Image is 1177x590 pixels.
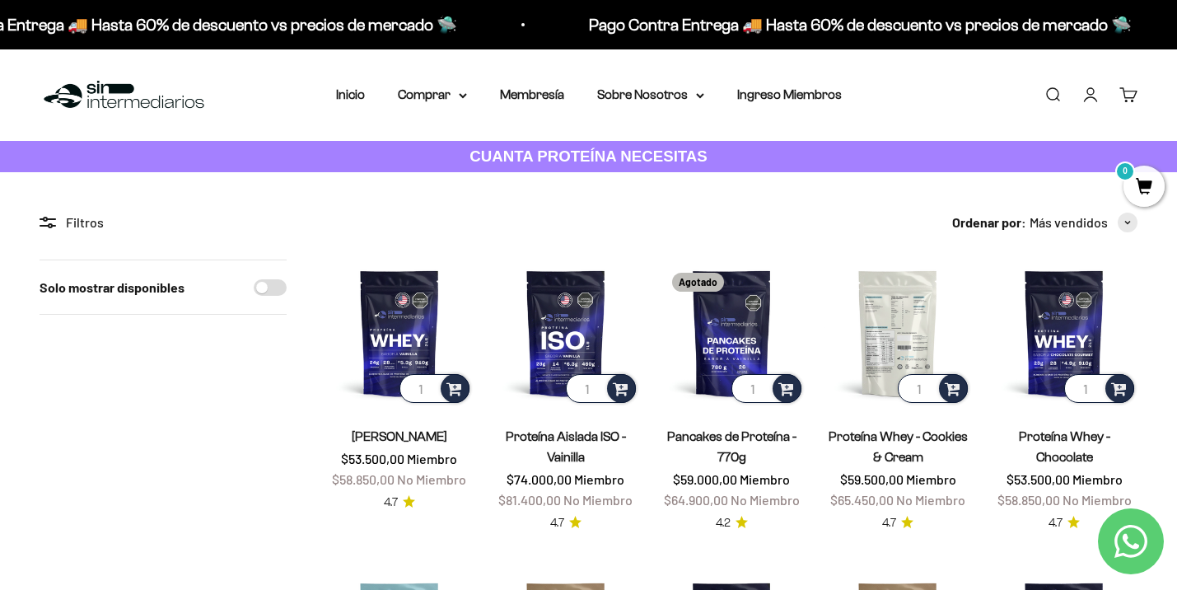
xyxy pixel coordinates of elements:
a: Proteína Aislada ISO - Vainilla [506,429,626,464]
a: [PERSON_NAME] [352,429,447,443]
span: 4.2 [716,514,731,532]
span: Miembro [906,471,956,487]
strong: CUANTA PROTEÍNA NECESITAS [469,147,708,165]
span: No Miembro [1063,492,1132,508]
span: $53.500,00 [1007,471,1070,487]
span: Miembro [574,471,624,487]
mark: 0 [1115,162,1135,181]
span: $81.400,00 [498,492,561,508]
a: Pancakes de Proteína - 770g [667,429,796,464]
span: Miembro [1072,471,1123,487]
span: $59.000,00 [673,471,737,487]
summary: Sobre Nosotros [597,84,704,105]
div: Filtros [40,212,287,233]
a: 4.74.7 de 5.0 estrellas [882,514,913,532]
a: Proteína Whey - Chocolate [1019,429,1110,464]
span: No Miembro [896,492,965,508]
a: 4.74.7 de 5.0 estrellas [1049,514,1080,532]
a: 4.74.7 de 5.0 estrellas [384,494,415,512]
span: $53.500,00 [341,451,404,466]
a: Proteína Whey - Cookies & Cream [829,429,968,464]
span: $59.500,00 [840,471,904,487]
label: Solo mostrar disponibles [40,277,184,298]
a: Membresía [500,87,564,101]
a: Inicio [336,87,365,101]
a: Ingreso Miembros [737,87,842,101]
span: $65.450,00 [830,492,894,508]
span: No Miembro [731,492,800,508]
span: Más vendidos [1030,212,1108,233]
span: 4.7 [550,514,564,532]
img: Proteína Whey - Cookies & Cream [824,260,971,406]
span: 4.7 [882,514,896,532]
a: 4.74.7 de 5.0 estrellas [550,514,581,532]
summary: Comprar [398,84,467,105]
span: $58.850,00 [997,492,1060,508]
span: No Miembro [397,471,466,487]
p: Pago Contra Entrega 🚚 Hasta 60% de descuento vs precios de mercado 🛸 [585,12,1128,38]
button: Más vendidos [1030,212,1137,233]
span: Ordenar por: [952,212,1026,233]
span: 4.7 [1049,514,1063,532]
span: Miembro [407,451,457,466]
a: 0 [1123,179,1165,197]
span: No Miembro [563,492,633,508]
a: 4.24.2 de 5.0 estrellas [716,514,748,532]
span: $74.000,00 [507,471,572,487]
span: $64.900,00 [664,492,728,508]
span: Miembro [740,471,790,487]
span: $58.850,00 [332,471,395,487]
span: 4.7 [384,494,398,512]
